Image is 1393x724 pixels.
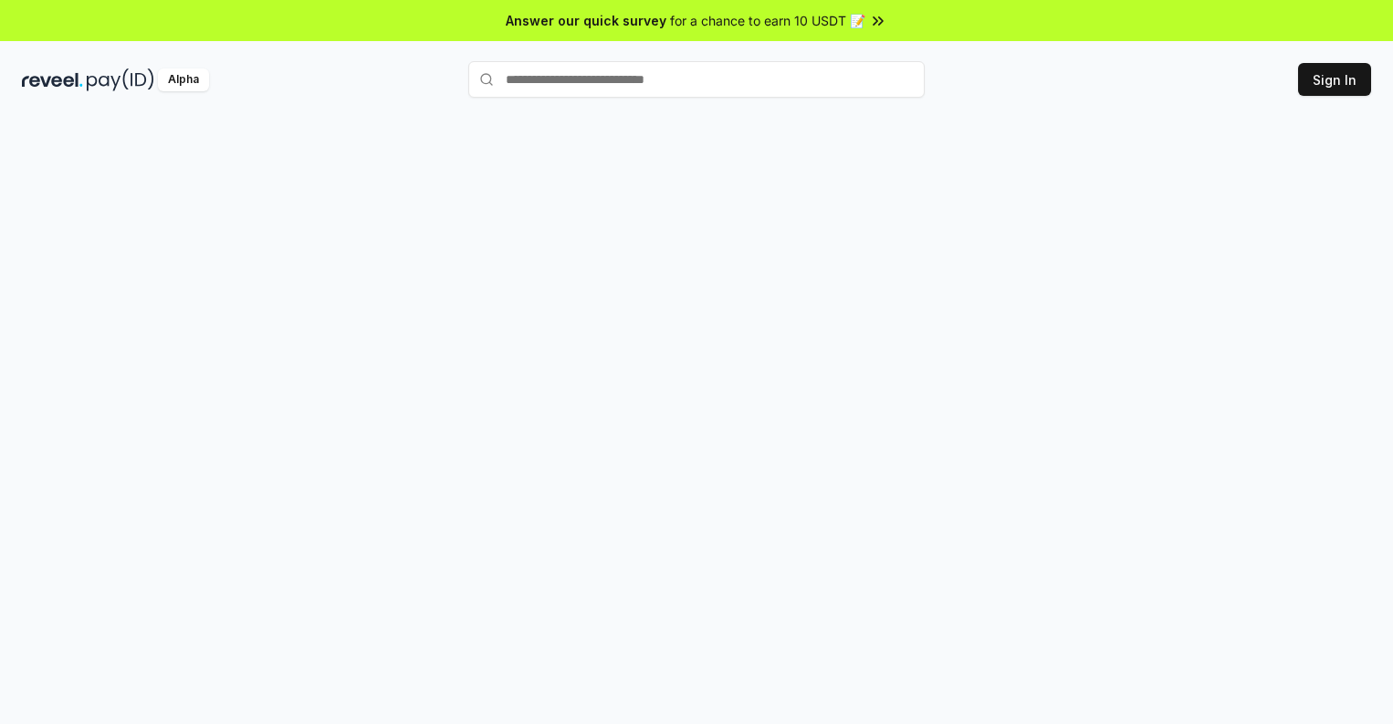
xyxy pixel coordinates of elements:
[506,11,666,30] span: Answer our quick survey
[670,11,865,30] span: for a chance to earn 10 USDT 📝
[87,68,154,91] img: pay_id
[1298,63,1371,96] button: Sign In
[158,68,209,91] div: Alpha
[22,68,83,91] img: reveel_dark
